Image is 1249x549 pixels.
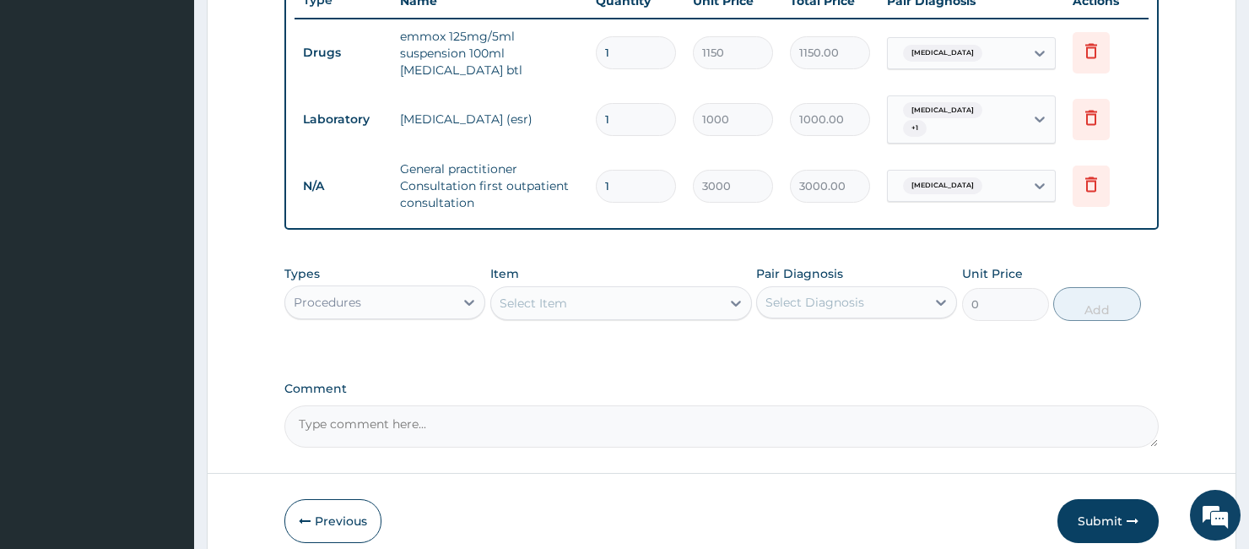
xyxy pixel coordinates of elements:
div: Chat with us now [88,95,284,117]
img: d_794563401_company_1708531726252_794563401 [31,84,68,127]
td: [MEDICAL_DATA] (esr) [392,102,587,136]
textarea: Type your message and hit 'Enter' [8,368,322,427]
span: We're online! [98,166,233,337]
td: Laboratory [295,104,392,135]
button: Submit [1057,499,1159,543]
span: [MEDICAL_DATA] [903,45,982,62]
label: Item [490,265,519,282]
div: Procedures [294,294,361,311]
label: Comment [284,382,1158,396]
div: Select Item [500,295,567,312]
button: Previous [284,499,381,543]
td: emmox 125mg/5ml suspension 100ml [MEDICAL_DATA] btl [392,19,587,87]
label: Types [284,267,320,281]
span: [MEDICAL_DATA] [903,102,982,119]
span: + 1 [903,120,927,137]
span: [MEDICAL_DATA] [903,177,982,194]
div: Select Diagnosis [765,294,864,311]
td: N/A [295,171,392,202]
label: Pair Diagnosis [756,265,843,282]
div: Minimize live chat window [277,8,317,49]
td: Drugs [295,37,392,68]
button: Add [1053,287,1141,321]
td: General practitioner Consultation first outpatient consultation [392,152,587,220]
label: Unit Price [962,265,1023,282]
